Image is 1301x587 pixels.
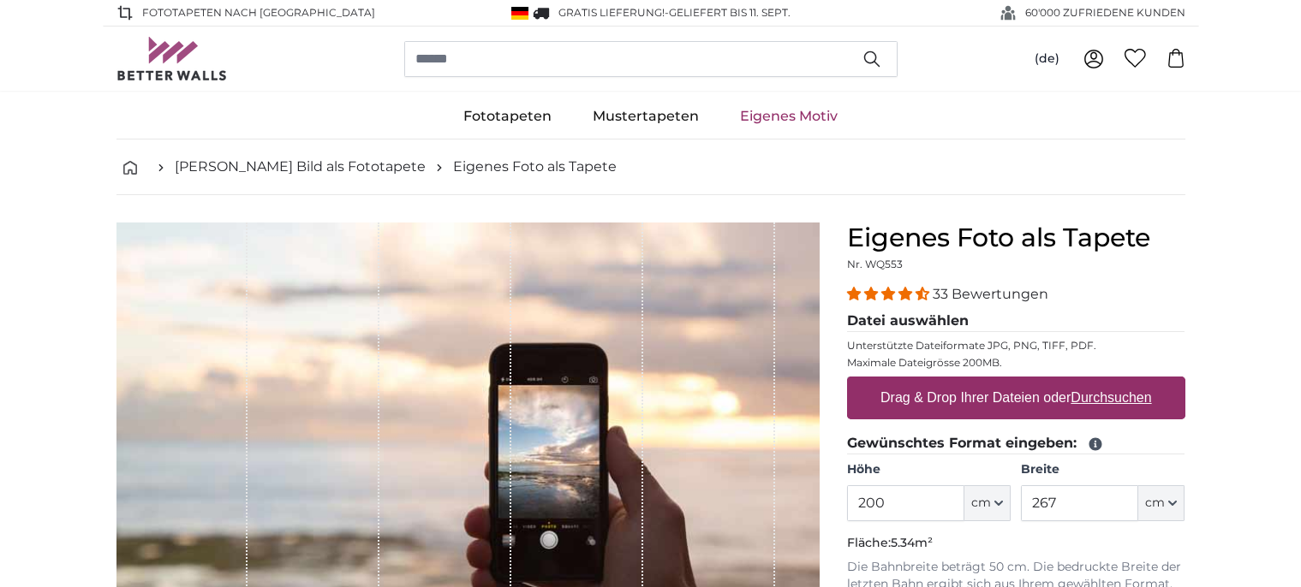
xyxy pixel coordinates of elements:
[1145,495,1165,512] span: cm
[142,5,375,21] span: Fototapeten nach [GEOGRAPHIC_DATA]
[847,433,1185,454] legend: Gewünschtes Format eingeben:
[847,461,1011,478] label: Höhe
[175,157,426,177] a: [PERSON_NAME] Bild als Fototapete
[847,311,1185,332] legend: Datei auswählen
[453,157,617,177] a: Eigenes Foto als Tapete
[891,535,933,550] span: 5.34m²
[847,535,1185,552] p: Fläche:
[847,258,903,270] span: Nr. WQ553
[874,381,1159,415] label: Drag & Drop Ihrer Dateien oder
[971,495,991,512] span: cm
[669,6,791,19] span: Geliefert bis 11. Sept.
[1021,44,1073,74] button: (de)
[558,6,665,19] span: GRATIS Lieferung!
[847,339,1185,353] p: Unterstützte Dateiformate JPG, PNG, TIFF, PDF.
[1071,390,1151,405] u: Durchsuchen
[719,94,858,139] a: Eigenes Motiv
[572,94,719,139] a: Mustertapeten
[443,94,572,139] a: Fototapeten
[847,286,933,302] span: 4.33 stars
[1138,485,1185,521] button: cm
[964,485,1011,521] button: cm
[847,222,1185,253] h1: Eigenes Foto als Tapete
[847,356,1185,370] p: Maximale Dateigrösse 200MB.
[511,7,528,20] img: Deutschland
[933,286,1048,302] span: 33 Bewertungen
[116,37,228,80] img: Betterwalls
[116,139,1185,195] nav: breadcrumbs
[1025,5,1185,21] span: 60'000 ZUFRIEDENE KUNDEN
[665,6,791,19] span: -
[1021,461,1185,478] label: Breite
